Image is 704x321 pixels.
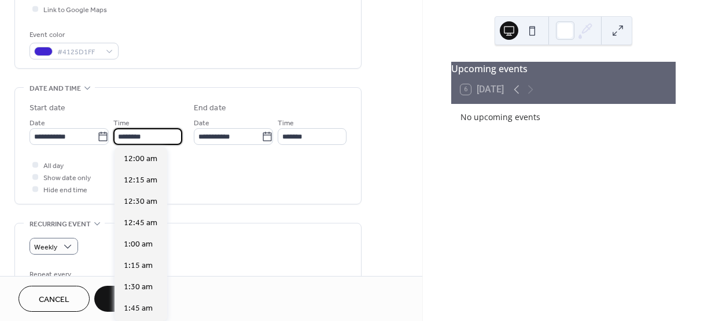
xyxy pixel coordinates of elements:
[124,238,153,251] span: 1:00 am
[113,117,130,129] span: Time
[43,160,64,172] span: All day
[30,102,65,114] div: Start date
[43,184,87,196] span: Hide end time
[34,241,57,254] span: Weekly
[43,172,91,184] span: Show date only
[194,102,226,114] div: End date
[30,83,81,95] span: Date and time
[124,217,157,229] span: 12:45 am
[57,46,100,58] span: #4125D1FF
[124,281,153,293] span: 1:30 am
[124,303,153,315] span: 1:45 am
[94,286,154,312] button: Save
[194,117,209,129] span: Date
[30,29,116,41] div: Event color
[124,153,157,165] span: 12:00 am
[19,286,90,312] button: Cancel
[124,174,157,186] span: 12:15 am
[460,111,666,123] div: No upcoming events
[43,4,107,16] span: Link to Google Maps
[451,62,676,76] div: Upcoming events
[124,260,153,272] span: 1:15 am
[124,196,157,208] span: 12:30 am
[39,294,69,306] span: Cancel
[30,268,108,281] div: Repeat every
[30,117,45,129] span: Date
[278,117,294,129] span: Time
[30,218,91,230] span: Recurring event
